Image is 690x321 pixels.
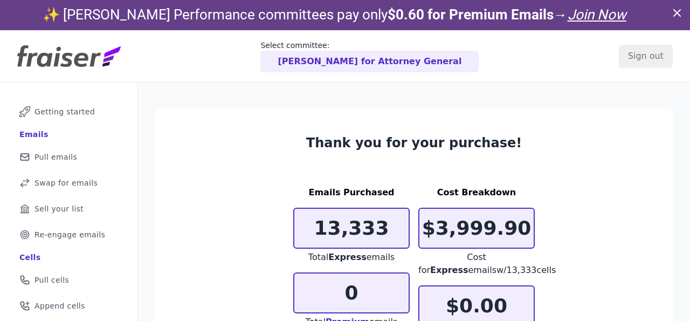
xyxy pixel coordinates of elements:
[308,252,395,262] span: Total emails
[293,186,410,199] h3: Emails Purchased
[430,265,468,275] span: Express
[418,186,535,199] h3: Cost Breakdown
[9,294,129,318] a: Append cells
[260,40,479,72] a: Select committee: [PERSON_NAME] for Attorney General
[34,152,77,162] span: Pull emails
[17,45,121,67] img: Fraiser Logo
[419,217,534,239] p: $3,999.90
[9,100,129,124] a: Getting started
[19,129,49,140] div: Emails
[328,252,367,262] span: Express
[9,171,129,195] a: Swap for emails
[9,223,129,247] a: Re-engage emails
[9,268,129,292] a: Pull cells
[619,45,673,67] input: Sign out
[260,40,479,51] p: Select committee:
[34,275,69,285] span: Pull cells
[34,177,98,188] span: Swap for emails
[293,134,535,152] h3: Thank you for your purchase!
[34,229,105,240] span: Re-engage emails
[34,300,85,311] span: Append cells
[34,106,95,117] span: Getting started
[419,295,534,317] p: $0.00
[9,197,129,221] a: Sell your list
[294,282,409,304] p: 0
[9,145,129,169] a: Pull emails
[34,203,84,214] span: Sell your list
[294,217,409,239] p: 13,333
[278,55,461,68] p: [PERSON_NAME] for Attorney General
[19,252,40,263] div: Cells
